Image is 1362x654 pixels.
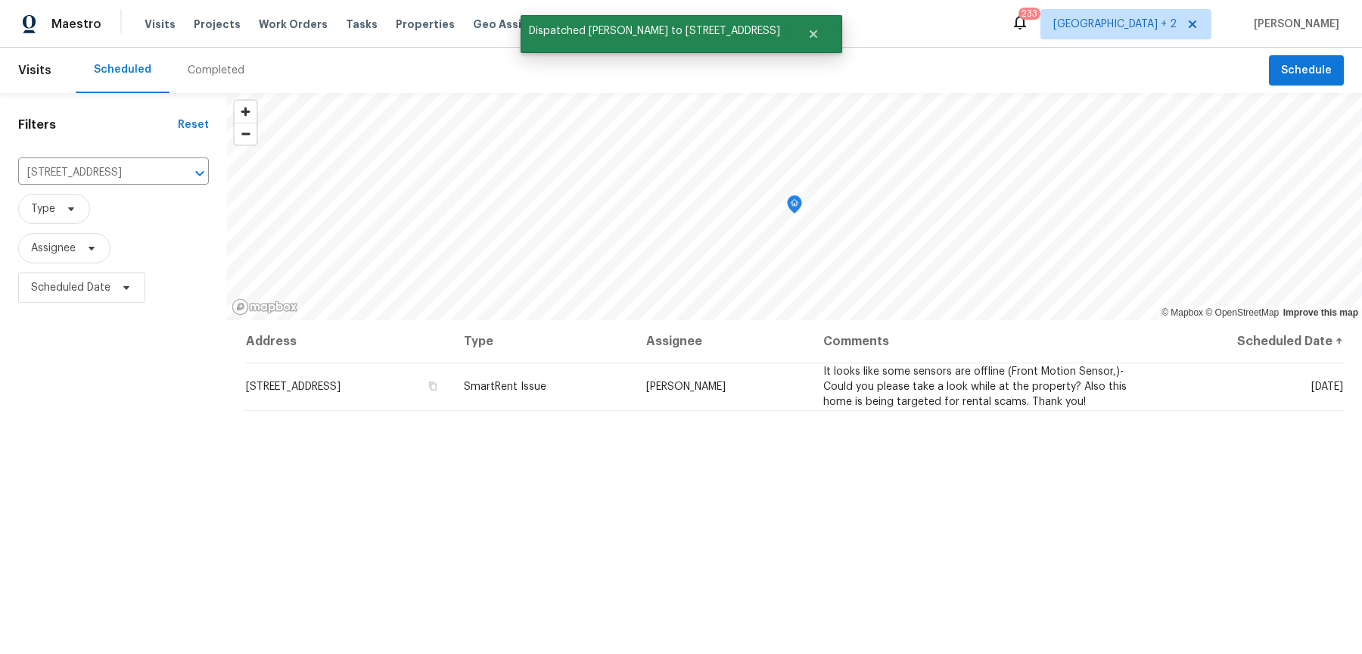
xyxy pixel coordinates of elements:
button: Schedule [1269,55,1344,86]
div: Reset [178,117,209,132]
span: It looks like some sensors are offline (Front Motion Sensor,)- Could you please take a look while... [823,366,1127,407]
div: 233 [1022,6,1037,21]
a: Mapbox [1161,307,1203,318]
span: Schedule [1281,61,1332,80]
h1: Filters [18,117,178,132]
span: [GEOGRAPHIC_DATA] + 2 [1053,17,1177,32]
button: Zoom out [235,123,257,145]
a: Mapbox homepage [232,298,298,316]
a: Improve this map [1283,307,1358,318]
button: Close [788,19,838,49]
span: Type [31,201,55,216]
span: Dispatched [PERSON_NAME] to [STREET_ADDRESS] [521,15,788,47]
span: Projects [194,17,241,32]
span: Scheduled Date [31,280,110,295]
span: Work Orders [259,17,328,32]
div: Completed [188,63,244,78]
div: Map marker [787,195,802,219]
button: Open [189,163,210,184]
span: Visits [18,54,51,87]
button: Copy Address [426,379,440,393]
span: Assignee [31,241,76,256]
div: Scheduled [94,62,151,77]
span: Properties [396,17,455,32]
th: Address [245,320,452,363]
th: Scheduled Date ↑ [1141,320,1344,363]
span: Visits [145,17,176,32]
input: Search for an address... [18,161,166,185]
span: Tasks [346,19,378,30]
span: Geo Assignments [473,17,571,32]
button: Zoom in [235,101,257,123]
span: [PERSON_NAME] [1248,17,1339,32]
span: [STREET_ADDRESS] [246,381,340,392]
th: Comments [811,320,1141,363]
th: Type [452,320,634,363]
a: OpenStreetMap [1205,307,1279,318]
canvas: Map [227,93,1362,320]
span: [DATE] [1311,381,1343,392]
span: Maestro [51,17,101,32]
span: SmartRent Issue [464,381,546,392]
